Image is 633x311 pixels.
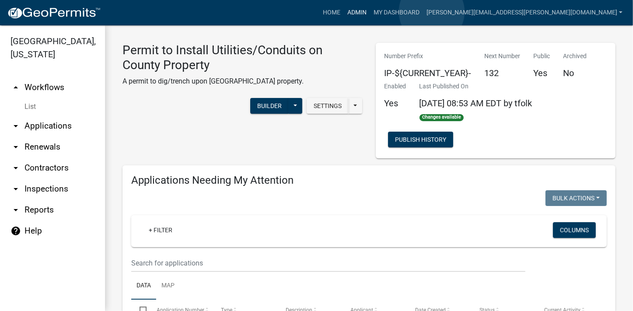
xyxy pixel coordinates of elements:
[534,68,550,78] h5: Yes
[553,222,596,238] button: Columns
[485,68,521,78] h5: 132
[385,68,472,78] h5: IP-${CURRENT_YEAR}-
[319,4,344,21] a: Home
[385,82,406,91] p: Enabled
[344,4,370,21] a: Admin
[10,205,21,215] i: arrow_drop_down
[10,163,21,173] i: arrow_drop_down
[131,254,525,272] input: Search for applications
[250,98,289,114] button: Builder
[10,121,21,131] i: arrow_drop_down
[131,272,156,300] a: Data
[142,222,179,238] a: + Filter
[10,226,21,236] i: help
[420,82,532,91] p: Last Published On
[546,190,607,206] button: Bulk Actions
[388,137,453,144] wm-modal-confirm: Workflow Publish History
[122,76,363,87] p: A permit to dig/trench upon [GEOGRAPHIC_DATA] property.
[420,114,464,121] span: Changes available
[10,142,21,152] i: arrow_drop_down
[370,4,423,21] a: My Dashboard
[385,52,472,61] p: Number Prefix
[485,52,521,61] p: Next Number
[156,272,180,300] a: Map
[388,132,453,147] button: Publish History
[307,98,349,114] button: Settings
[10,82,21,93] i: arrow_drop_up
[122,43,363,72] h3: Permit to Install Utilities/Conduits on County Property
[10,184,21,194] i: arrow_drop_down
[563,68,587,78] h5: No
[131,174,607,187] h4: Applications Needing My Attention
[534,52,550,61] p: Public
[423,4,626,21] a: [PERSON_NAME][EMAIL_ADDRESS][PERSON_NAME][DOMAIN_NAME]
[420,98,532,108] span: [DATE] 08:53 AM EDT by tfolk
[563,52,587,61] p: Archived
[385,98,406,108] h5: Yes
